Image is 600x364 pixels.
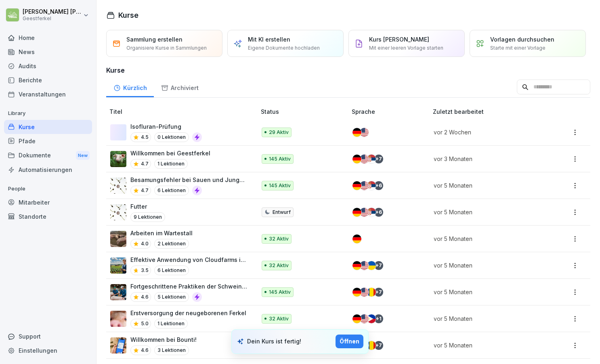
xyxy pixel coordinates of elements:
[130,335,197,344] p: Willkommen bei Bounti!
[130,212,165,222] p: 9 Lektionen
[352,261,361,270] img: de.svg
[4,59,92,73] a: Audits
[374,341,383,350] div: + 7
[367,208,376,217] img: rs.svg
[130,309,246,317] p: Erstversorgung der neugeborenen Ferkel
[4,45,92,59] a: News
[374,314,383,323] div: + 1
[4,134,92,148] div: Pfade
[154,77,206,97] a: Archiviert
[130,149,210,157] p: Willkommen bei Geestferkel
[118,10,138,21] h1: Kurse
[126,35,183,44] p: Sammlung erstellen
[352,128,361,137] img: de.svg
[261,107,349,116] p: Status
[4,120,92,134] div: Kurse
[434,341,540,349] p: vor 5 Monaten
[141,134,149,141] p: 4.5
[369,35,429,44] p: Kurs [PERSON_NAME]
[126,44,207,52] p: Organisiere Kurse in Sammlungen
[141,160,149,167] p: 4.7
[23,16,82,21] p: Geestferkel
[4,209,92,224] div: Standorte
[490,44,545,52] p: Starte mit einer Vorlage
[352,155,361,163] img: de.svg
[360,314,369,323] img: us.svg
[352,314,361,323] img: de.svg
[110,178,126,194] img: e30uslgquzq3mm72mcqf4ts2.png
[154,159,188,169] p: 1 Lektionen
[269,262,289,269] p: 32 Aktiv
[269,155,291,163] p: 145 Aktiv
[106,77,154,97] a: Kürzlich
[352,208,361,217] img: de.svg
[434,181,540,190] p: vor 5 Monaten
[374,288,383,297] div: + 7
[360,181,369,190] img: us.svg
[340,337,359,346] div: Öffnen
[352,234,361,243] img: de.svg
[490,35,554,44] p: Vorlagen durchsuchen
[154,292,189,302] p: 5 Lektionen
[154,239,189,249] p: 2 Lektionen
[367,155,376,163] img: rs.svg
[4,148,92,163] a: DokumenteNew
[154,345,189,355] p: 3 Lektionen
[110,204,126,220] img: e30uslgquzq3mm72mcqf4ts2.png
[374,155,383,163] div: + 7
[4,163,92,177] a: Automatisierungen
[273,209,291,216] p: Entwurf
[369,44,443,52] p: Mit einer leeren Vorlage starten
[360,128,369,137] img: us.svg
[154,132,189,142] p: 0 Lektionen
[141,320,149,327] p: 5.0
[434,261,540,270] p: vor 5 Monaten
[360,155,369,163] img: us.svg
[130,282,248,291] p: Fortgeschrittene Praktiken der Schweinebesamung
[352,181,361,190] img: de.svg
[130,202,165,211] p: Futter
[269,315,289,322] p: 32 Aktiv
[434,288,540,296] p: vor 5 Monaten
[269,129,289,136] p: 29 Aktiv
[141,240,149,247] p: 4.0
[4,31,92,45] a: Home
[4,87,92,101] a: Veranstaltungen
[4,73,92,87] a: Berichte
[367,181,376,190] img: rs.svg
[110,311,126,327] img: kpinzv079oblwy3s8mqk5eqp.png
[360,288,369,297] img: us.svg
[248,35,290,44] p: Mit KI erstellen
[352,288,361,297] img: de.svg
[154,186,189,195] p: 6 Lektionen
[4,343,92,358] a: Einstellungen
[141,187,149,194] p: 4.7
[367,261,376,270] img: ua.svg
[247,337,301,345] p: Dein Kurs ist fertig!
[4,195,92,209] a: Mitarbeiter
[110,284,126,300] img: cnp8vlfzp1rkatukef7ca5r5.png
[248,44,320,52] p: Eigene Dokumente hochladen
[433,107,550,116] p: Zuletzt bearbeitet
[352,107,429,116] p: Sprache
[269,182,291,189] p: 145 Aktiv
[130,122,202,131] p: Isofluran-Prüfung
[130,176,248,184] p: Besamungsfehler bei Sauen und Jungsauen
[106,65,590,75] h3: Kurse
[374,181,383,190] div: + 6
[23,8,82,15] p: [PERSON_NAME] [PERSON_NAME]
[336,335,363,348] button: Öffnen
[76,151,90,160] div: New
[110,257,126,274] img: errc3411yktc8r6u19kiexp4.png
[141,267,149,274] p: 3.5
[434,314,540,323] p: vor 5 Monaten
[130,255,248,264] p: Effektive Anwendung von Cloudfarms im Betriebsalltag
